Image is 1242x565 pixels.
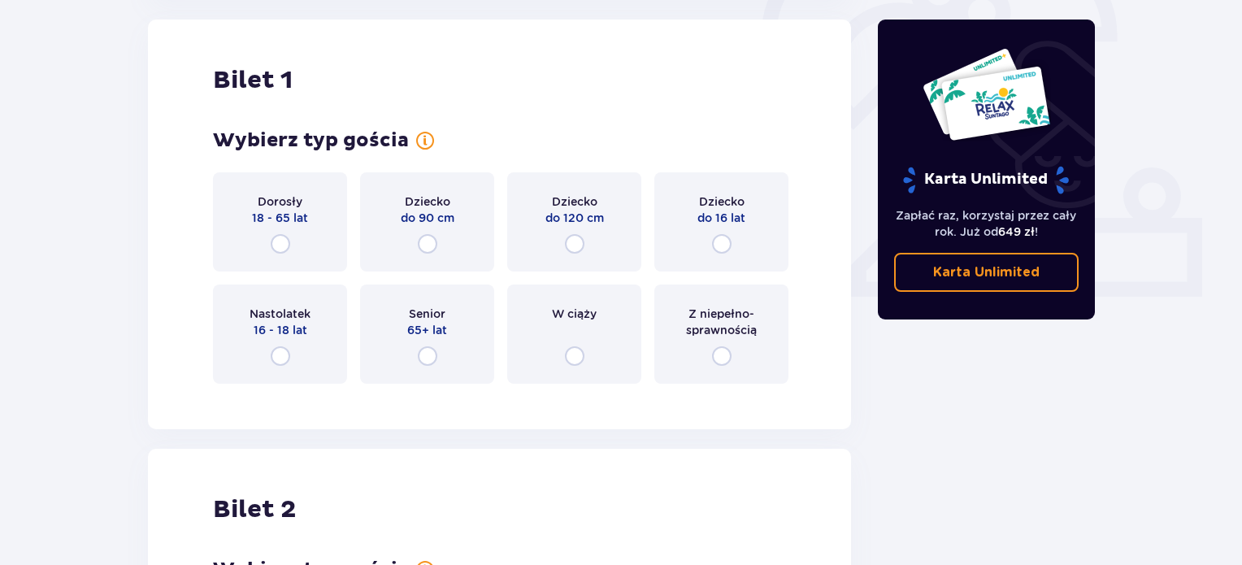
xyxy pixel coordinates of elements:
[213,128,409,153] p: Wybierz typ gościa
[933,263,1040,281] p: Karta Unlimited
[213,494,296,525] p: Bilet 2
[213,65,293,96] p: Bilet 1
[250,306,310,322] p: Nastolatek
[552,193,597,210] p: Dziecko
[998,225,1035,238] span: 649 zł
[252,210,308,226] p: 18 - 65 lat
[405,193,450,210] p: Dziecko
[894,207,1079,240] p: Zapłać raz, korzystaj przez cały rok. Już od !
[697,210,745,226] p: do 16 lat
[254,322,307,338] p: 16 - 18 lat
[894,253,1079,292] a: Karta Unlimited
[407,322,447,338] p: 65+ lat
[401,210,454,226] p: do 90 cm
[545,210,604,226] p: do 120 cm
[699,193,745,210] p: Dziecko
[409,306,445,322] p: Senior
[258,193,302,210] p: Dorosły
[669,306,774,338] p: Z niepełno­sprawnością
[552,306,597,322] p: W ciąży
[901,166,1070,194] p: Karta Unlimited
